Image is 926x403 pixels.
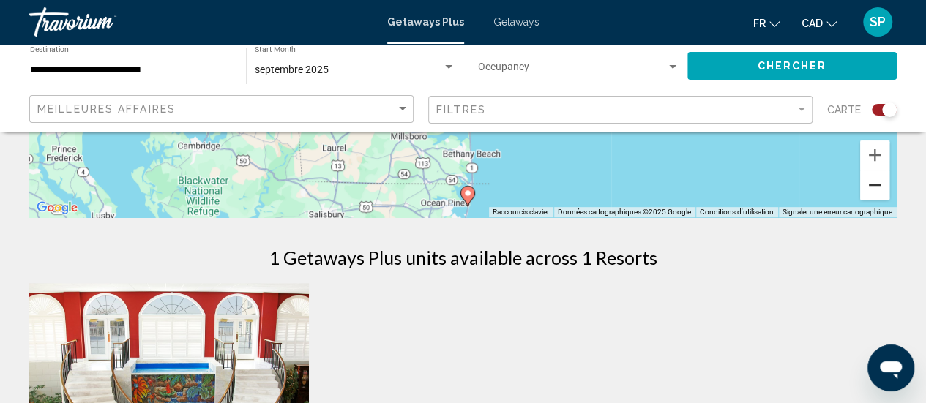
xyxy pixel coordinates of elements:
span: Données cartographiques ©2025 Google [558,208,691,216]
a: Getaways [493,16,539,28]
a: Signaler une erreur cartographique [783,208,892,216]
a: Getaways Plus [387,16,464,28]
a: Conditions d'utilisation (s'ouvre dans un nouvel onglet) [700,208,774,216]
span: Meilleures affaires [37,103,176,115]
img: Google [33,198,81,217]
button: Filter [428,95,813,125]
h1: 1 Getaways Plus units available across 1 Resorts [269,246,657,268]
span: CAD [802,18,823,29]
span: septembre 2025 [255,64,329,75]
button: Raccourcis clavier [493,207,549,217]
button: Zoom arrière [860,170,889,200]
span: fr [753,18,766,29]
button: Change language [753,12,780,34]
iframe: Bouton de lancement de la fenêtre de messagerie [867,344,914,391]
a: Travorium [29,7,373,37]
button: User Menu [859,7,897,37]
mat-select: Sort by [37,103,409,116]
button: Change currency [802,12,837,34]
button: Zoom avant [860,140,889,170]
button: Chercher [687,52,897,79]
span: Carte [827,99,861,120]
span: Chercher [757,61,826,72]
a: Ouvrir cette zone dans Google Maps (dans une nouvelle fenêtre) [33,198,81,217]
span: Filtres [436,104,486,116]
span: SP [870,15,886,29]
